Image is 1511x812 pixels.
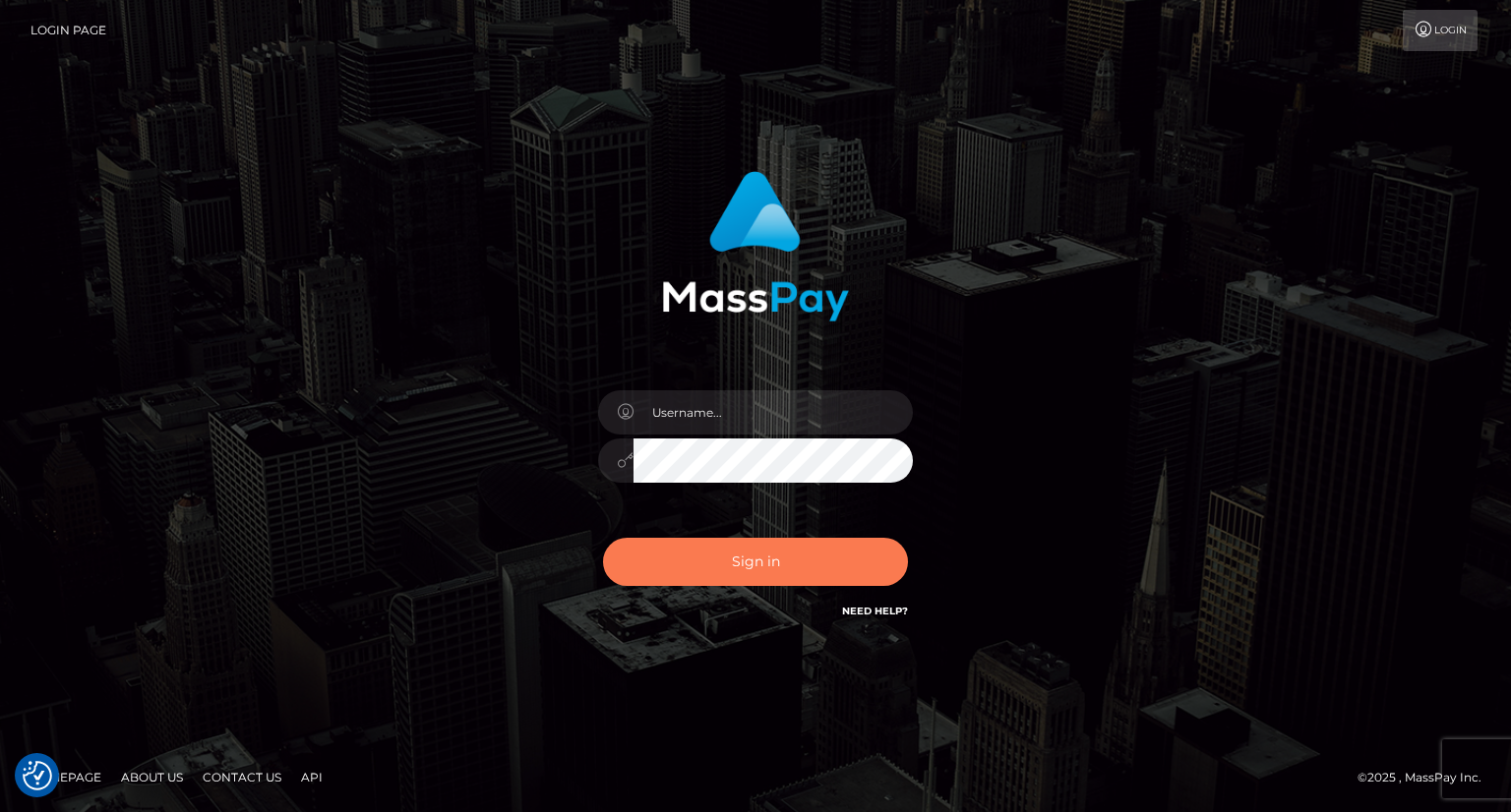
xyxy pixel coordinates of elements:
a: API [293,762,331,792]
a: Need Help? [842,605,908,617]
button: Consent Preferences [23,761,52,790]
button: Sign in [603,538,908,586]
img: MassPay Login [662,171,849,321]
img: Revisit consent button [23,761,52,790]
a: About Us [113,762,191,792]
a: Homepage [22,762,109,792]
a: Login [1403,10,1478,51]
div: © 2025 , MassPay Inc. [1358,767,1496,788]
a: Login Page [30,10,106,51]
input: Username... [634,390,913,435]
a: Contact Us [195,762,289,792]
